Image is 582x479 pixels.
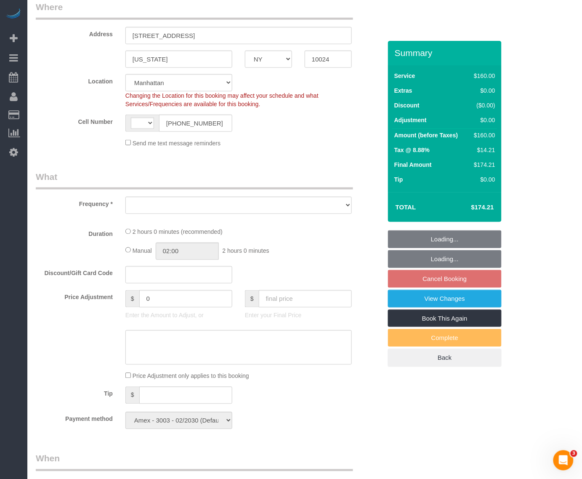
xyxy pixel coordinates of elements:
label: Extras [394,86,412,95]
span: $ [245,290,259,308]
input: City [125,51,232,68]
div: $160.00 [471,131,495,139]
label: Location [29,74,119,86]
p: Enter your Final Price [245,311,352,320]
span: Manual [133,247,152,254]
label: Price Adjustment [29,290,119,302]
label: Amount (before Taxes) [394,131,458,139]
a: Back [388,349,502,367]
span: $ [125,387,139,404]
label: Address [29,27,119,38]
input: final price [259,290,352,308]
span: 3 [571,450,577,457]
div: $14.21 [471,146,495,154]
label: Service [394,72,415,80]
a: Book This Again [388,310,502,327]
legend: Where [36,1,353,20]
h3: Summary [395,48,497,58]
input: Cell Number [159,115,232,132]
span: 2 hours 0 minutes (recommended) [133,229,223,235]
span: 2 hours 0 minutes [223,247,269,254]
input: Zip Code [305,51,352,68]
iframe: Intercom live chat [553,450,574,471]
label: Discount/Gift Card Code [29,266,119,278]
label: Tip [394,175,403,184]
legend: When [36,452,353,471]
label: Tip [29,387,119,398]
div: $160.00 [471,72,495,80]
label: Final Amount [394,161,432,169]
strong: Total [396,203,416,211]
div: $0.00 [471,86,495,95]
span: $ [125,290,139,308]
label: Discount [394,101,420,110]
span: Price Adjustment only applies to this booking [133,373,249,380]
p: Enter the Amount to Adjust, or [125,311,232,320]
label: Payment method [29,412,119,423]
span: Send me text message reminders [133,140,221,147]
a: View Changes [388,290,502,308]
h4: $174.21 [446,204,494,211]
div: $174.21 [471,161,495,169]
label: Cell Number [29,115,119,126]
div: ($0.00) [471,101,495,110]
div: $0.00 [471,116,495,124]
label: Duration [29,227,119,238]
label: Adjustment [394,116,427,124]
label: Frequency * [29,197,119,208]
span: Changing the Location for this booking may affect your schedule and what Services/Frequencies are... [125,92,319,107]
img: Automaid Logo [5,8,22,20]
label: Tax @ 8.88% [394,146,430,154]
legend: What [36,171,353,190]
div: $0.00 [471,175,495,184]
